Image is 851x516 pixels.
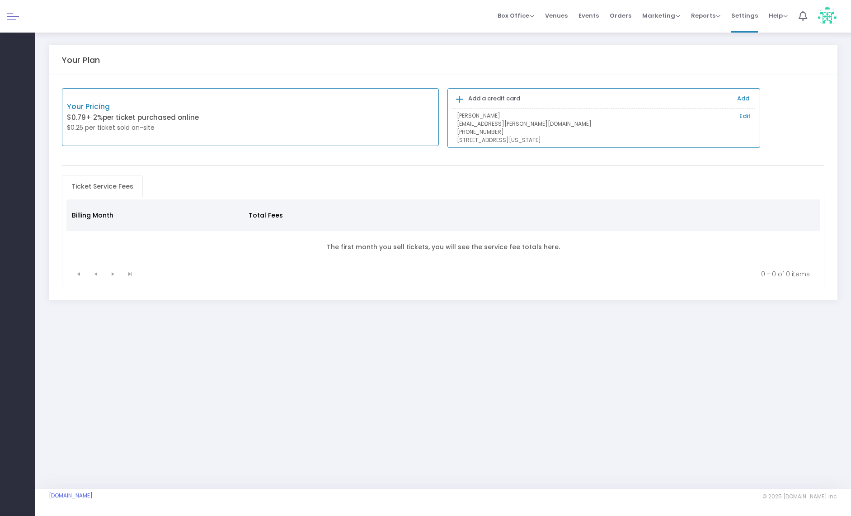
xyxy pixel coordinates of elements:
[457,112,751,120] p: [PERSON_NAME]
[739,112,751,121] a: Edit
[66,231,820,263] td: The first month you sell tickets, you will see the service fee totals here.
[545,4,568,27] span: Venues
[67,123,250,133] p: $0.25 per ticket sold on-site
[66,179,139,194] span: Ticket Service Fees
[67,101,250,112] p: Your Pricing
[145,270,810,279] kendo-pager-info: 0 - 0 of 0 items
[62,55,100,65] h5: Your Plan
[66,199,244,231] th: Billing Month
[498,11,534,20] span: Box Office
[769,11,788,20] span: Help
[66,199,820,263] div: Data table
[457,128,751,136] p: [PHONE_NUMBER]
[67,113,250,123] p: $0.79 per ticket purchased online
[731,4,758,27] span: Settings
[243,199,404,231] th: Total Fees
[762,493,837,500] span: © 2025 [DOMAIN_NAME] Inc.
[468,94,520,103] b: Add a credit card
[737,94,749,103] a: Add
[691,11,720,20] span: Reports
[578,4,599,27] span: Events
[457,120,751,128] p: [EMAIL_ADDRESS][PERSON_NAME][DOMAIN_NAME]
[610,4,631,27] span: Orders
[457,136,751,144] p: [STREET_ADDRESS][US_STATE]
[86,113,103,122] span: + 2%
[642,11,680,20] span: Marketing
[49,492,93,499] a: [DOMAIN_NAME]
